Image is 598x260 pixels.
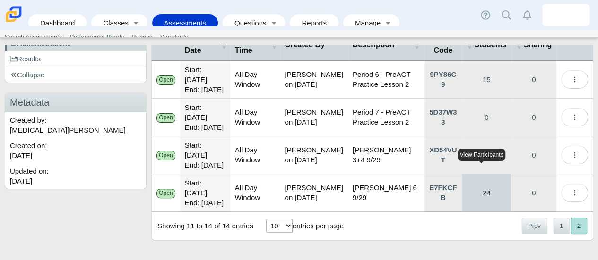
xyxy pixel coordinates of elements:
td: Start: [DATE] End: [DATE] [180,99,230,136]
button: More options [561,184,588,202]
span: Collapse [10,71,44,79]
td: [PERSON_NAME] on [DATE] [280,61,347,99]
td: [PERSON_NAME] on [DATE] [280,99,347,136]
time: Sep 11, 2025 at 11:47 AM [10,151,32,159]
h3: Metadata [5,93,146,112]
a: Click to Expand [424,99,462,136]
td: Period 6 - PreACT Practice Lesson 2 [348,61,425,99]
a: Click to Expand [424,61,462,98]
div: Created on: [5,138,146,163]
td: [PERSON_NAME] 3+4 9/29 [348,136,425,174]
a: Results [5,51,146,67]
span: Students : Activate to sort [467,41,472,50]
a: Assessments [157,14,213,32]
a: Toggle expanded [130,14,143,32]
a: Carmen School of Science & Technology [4,17,24,25]
td: [PERSON_NAME] on [DATE] [280,174,347,212]
span: Window Date [185,34,219,56]
a: gerrit.mulder.oKQmOA [542,4,589,26]
a: Click to Expand [424,136,462,174]
a: Rubrics [128,30,156,44]
td: Start: [DATE] End: [DATE] [180,174,230,212]
span: Access Code [429,34,457,56]
span: Window Date : Activate to invert sorting [221,41,225,50]
span: Window Time [235,34,269,56]
a: Dashboard [33,14,82,32]
a: Questions [227,14,267,32]
td: Period 7 - PreACT Practice Lesson 2 [348,99,425,136]
time: Sep 11, 2025 at 11:47 AM [10,177,32,185]
a: Manage Sharing [511,61,556,98]
a: Collapse [5,67,146,83]
span: Students [474,40,506,50]
span: Sharing : Activate to sort [516,41,521,50]
a: Manage Sharing [511,174,556,211]
span: Description [353,40,412,50]
a: Alerts [517,5,537,25]
div: Updated on: [5,163,146,189]
td: [PERSON_NAME] on [DATE] [280,136,347,174]
button: Previous [521,218,547,234]
a: Reports [295,14,334,32]
a: Manage Sharing [511,136,556,174]
div: Open [156,113,175,122]
td: Start: [DATE] End: [DATE] [180,61,230,99]
a: View Participants [462,61,511,98]
img: gerrit.mulder.oKQmOA [558,8,573,23]
a: View Participants [462,136,511,174]
button: More options [561,108,588,126]
nav: pagination [520,218,587,234]
span: Created By [285,40,343,50]
span: Window Time : Activate to sort [271,41,276,50]
button: More options [561,70,588,89]
span: Description : Activate to sort [414,41,419,50]
img: Carmen School of Science & Technology [4,4,24,24]
span: Sharing [523,40,552,50]
td: [PERSON_NAME] 6 9/29 [348,174,425,212]
button: 2 [571,218,587,234]
div: Created by: [MEDICAL_DATA][PERSON_NAME] [5,112,146,138]
td: Start: [DATE] End: [DATE] [180,136,230,174]
label: entries per page [293,222,344,230]
div: Showing 11 to 14 of 14 entries [152,212,253,240]
a: Manage [348,14,381,32]
a: View Participants [462,174,511,211]
a: Manage Sharing [511,99,556,136]
a: Standards [156,30,191,44]
button: 1 [553,218,570,234]
td: All Day Window [230,136,280,174]
a: Click to Expand [424,174,462,211]
a: Classes [96,14,129,32]
span: Results [10,55,41,63]
a: Search Assessments [1,30,66,44]
a: Toggle expanded [381,14,395,32]
div: View Participants [458,149,506,161]
a: Toggle expanded [267,14,280,32]
td: All Day Window [230,99,280,136]
button: More options [561,146,588,164]
div: Open [156,151,175,160]
div: Open [156,75,175,84]
div: Open [156,189,175,198]
td: All Day Window [230,61,280,99]
td: All Day Window [230,174,280,212]
a: Performance Bands [66,30,128,44]
a: View Participants [462,99,511,136]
